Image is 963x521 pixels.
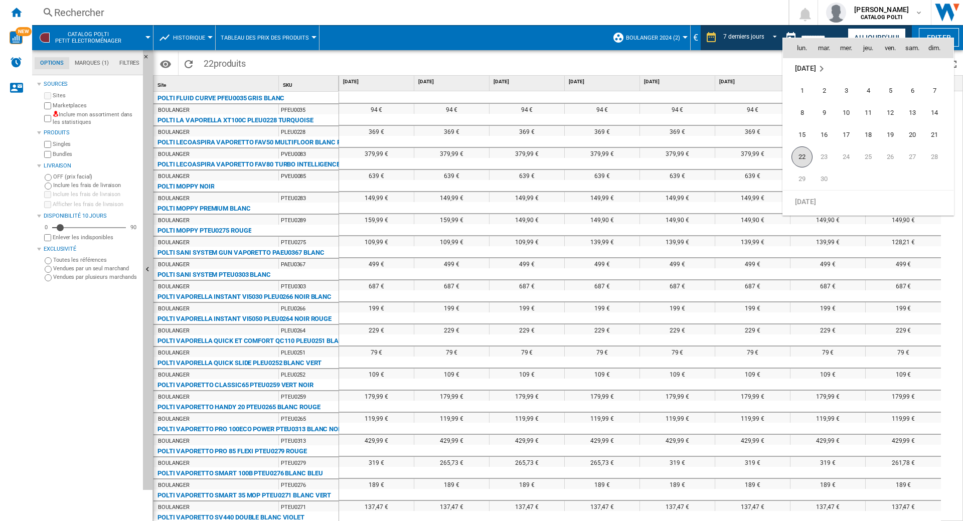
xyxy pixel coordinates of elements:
span: 21 [924,125,944,145]
th: lun. [783,38,813,58]
span: 4 [858,81,878,101]
span: 5 [880,81,900,101]
th: jeu. [857,38,879,58]
td: Tuesday September 23 2025 [813,146,835,168]
td: Wednesday September 17 2025 [835,124,857,146]
span: 6 [902,81,922,101]
td: Sunday September 14 2025 [923,102,953,124]
span: [DATE] [795,198,816,206]
tr: Week 1 [783,80,953,102]
tr: Week 2 [783,102,953,124]
span: [DATE] [795,64,816,72]
span: 22 [791,146,813,167]
td: Tuesday September 9 2025 [813,102,835,124]
td: Tuesday September 16 2025 [813,124,835,146]
span: 16 [814,125,834,145]
th: mar. [813,38,835,58]
td: Saturday September 20 2025 [901,124,923,146]
tr: Week undefined [783,58,953,80]
td: Wednesday September 24 2025 [835,146,857,168]
span: 10 [836,103,856,123]
td: Thursday September 18 2025 [857,124,879,146]
span: 3 [836,81,856,101]
th: dim. [923,38,953,58]
td: Saturday September 13 2025 [901,102,923,124]
span: 8 [792,103,812,123]
td: Sunday September 7 2025 [923,80,953,102]
th: mer. [835,38,857,58]
span: 11 [858,103,878,123]
th: ven. [879,38,901,58]
span: 18 [858,125,878,145]
td: Friday September 5 2025 [879,80,901,102]
td: Wednesday September 10 2025 [835,102,857,124]
td: Saturday September 27 2025 [901,146,923,168]
td: Monday September 22 2025 [783,146,813,168]
td: Monday September 15 2025 [783,124,813,146]
tr: Week undefined [783,191,953,213]
td: Wednesday September 3 2025 [835,80,857,102]
td: Monday September 8 2025 [783,102,813,124]
th: sam. [901,38,923,58]
td: Thursday September 11 2025 [857,102,879,124]
span: 7 [924,81,944,101]
td: Tuesday September 2 2025 [813,80,835,102]
td: Friday September 12 2025 [879,102,901,124]
td: Saturday September 6 2025 [901,80,923,102]
td: Tuesday September 30 2025 [813,168,835,191]
td: Friday September 19 2025 [879,124,901,146]
span: 1 [792,81,812,101]
span: 12 [880,103,900,123]
span: 2 [814,81,834,101]
tr: Week 4 [783,146,953,168]
td: Thursday September 25 2025 [857,146,879,168]
span: 15 [792,125,812,145]
tr: Week 3 [783,124,953,146]
tr: Week 5 [783,168,953,191]
md-calendar: Calendar [783,38,953,215]
span: 20 [902,125,922,145]
td: Monday September 29 2025 [783,168,813,191]
span: 19 [880,125,900,145]
td: Monday September 1 2025 [783,80,813,102]
td: Friday September 26 2025 [879,146,901,168]
span: 9 [814,103,834,123]
td: Thursday September 4 2025 [857,80,879,102]
td: September 2025 [783,58,953,80]
span: 13 [902,103,922,123]
td: Sunday September 21 2025 [923,124,953,146]
span: 14 [924,103,944,123]
td: Sunday September 28 2025 [923,146,953,168]
span: 17 [836,125,856,145]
